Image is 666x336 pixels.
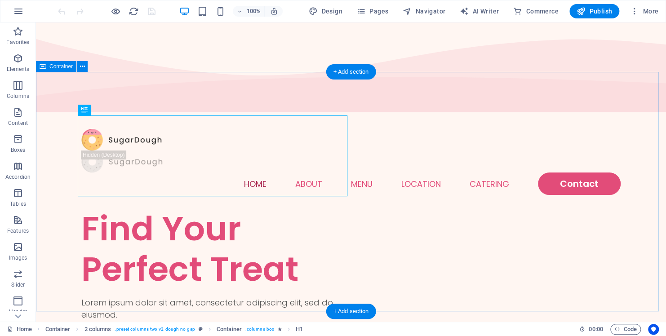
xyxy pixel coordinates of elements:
p: Accordion [5,173,31,181]
p: Slider [11,281,25,288]
button: Usercentrics [648,324,659,335]
span: More [630,7,658,16]
button: Code [610,324,641,335]
h6: Session time [579,324,603,335]
p: Favorites [6,39,29,46]
button: More [626,4,662,18]
button: Publish [569,4,619,18]
i: This element is a customizable preset [199,327,203,332]
div: + Add section [326,64,376,80]
i: Reload page [129,6,139,17]
p: Tables [10,200,26,208]
nav: breadcrumb [45,324,303,335]
p: Columns [7,93,29,100]
button: Commerce [510,4,562,18]
span: . columns-box [245,324,274,335]
p: Elements [7,66,30,73]
span: Click to select. Double-click to edit [217,324,242,335]
span: Design [309,7,342,16]
p: Features [7,227,29,234]
span: Click to select. Double-click to edit [45,324,71,335]
span: . preset-columns-two-v2-dough-no-gap [115,324,195,335]
span: Container [49,64,73,69]
p: Boxes [11,146,26,154]
button: AI Writer [456,4,502,18]
i: Element contains an animation [278,327,282,332]
div: + Add section [326,304,376,319]
p: Header [9,308,27,315]
div: Design (Ctrl+Alt+Y) [305,4,346,18]
button: Design [305,4,346,18]
span: 00 00 [589,324,603,335]
p: Images [9,254,27,261]
span: Click to select. Double-click to edit [84,324,111,335]
span: Publish [577,7,612,16]
span: Pages [357,7,388,16]
a: Click to cancel selection. Double-click to open Pages [7,324,32,335]
p: Content [8,119,28,127]
button: 100% [233,6,265,17]
span: AI Writer [460,7,499,16]
i: On resize automatically adjust zoom level to fit chosen device. [270,7,278,15]
button: Pages [353,4,392,18]
button: Navigator [399,4,449,18]
span: Click to select. Double-click to edit [296,324,303,335]
span: Code [614,324,637,335]
span: : [595,326,596,332]
button: reload [128,6,139,17]
button: Click here to leave preview mode and continue editing [110,6,121,17]
span: Commerce [513,7,559,16]
span: Navigator [403,7,445,16]
h6: 100% [246,6,261,17]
